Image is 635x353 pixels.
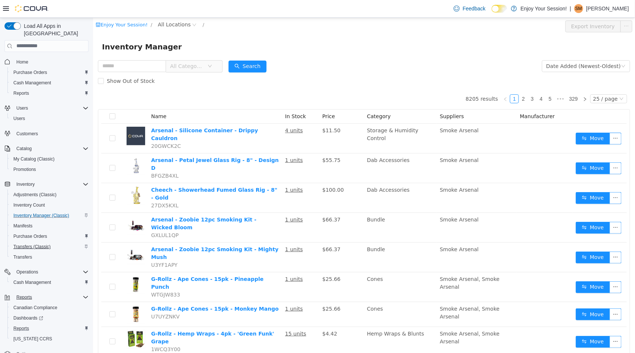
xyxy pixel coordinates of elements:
span: Cash Management [13,279,51,285]
i: icon: down [526,79,531,84]
a: Arsenal - Silicone Container - Drippy Cauldron [58,110,165,123]
img: G-Rollz - Ape Cones - 15pk - Monkey Mango hero shot [33,287,52,306]
button: Users [7,113,92,124]
button: Operations [13,268,41,276]
span: Washington CCRS [10,334,89,343]
i: icon: left [410,79,415,84]
span: My Catalog (Classic) [10,155,89,163]
u: 15 units [192,313,213,319]
span: Canadian Compliance [10,303,89,312]
button: icon: swapMove [483,291,517,302]
td: Bundle [271,225,344,255]
span: Purchase Orders [13,233,47,239]
a: Adjustments (Classic) [10,190,60,199]
span: Users [13,116,25,122]
a: My Catalog (Classic) [10,155,58,163]
span: Name [58,95,73,101]
span: Smoke Arsenal [347,169,386,175]
u: 1 units [192,288,210,294]
button: icon: ellipsis [517,115,529,127]
button: icon: ellipsis [517,174,529,186]
span: Users [16,105,28,111]
i: icon: right [490,79,494,84]
span: Purchase Orders [10,68,89,77]
a: Promotions [10,165,39,174]
td: Cones [271,284,344,309]
td: Cones [271,255,344,284]
img: Arsenal - Petal Jewel Glass Rig - 8" - Design D hero shot [33,139,52,157]
span: Adjustments (Classic) [13,192,57,198]
button: icon: ellipsis [517,145,529,156]
span: Adjustments (Classic) [10,190,89,199]
span: / [58,4,59,10]
td: Hemp Wraps & Blunts [271,309,344,339]
button: icon: ellipsis [517,234,529,246]
a: Arsenal - Zoobie 12pc Smoking Kit - Mighty Mush [58,229,185,242]
button: Reports [1,292,92,302]
span: Smoke Arsenal, Smoke Arsenal [347,258,407,272]
span: Catalog [16,146,32,152]
a: Dashboards [7,313,92,323]
span: U3YF1APY [58,244,84,250]
span: $25.66 [229,288,248,294]
span: Inventory Count [13,202,45,208]
a: Reports [10,89,32,98]
button: Reports [7,88,92,98]
span: Canadian Compliance [13,305,57,311]
u: 1 units [192,139,210,145]
li: 329 [473,77,487,85]
span: Users [10,114,89,123]
span: Reports [10,89,89,98]
span: Smoke Arsenal [347,139,386,145]
td: Dab Accessories [271,165,344,195]
button: Reports [13,293,35,302]
a: Customers [13,129,41,138]
span: Users [13,104,89,113]
a: Dashboards [10,314,46,323]
button: Promotions [7,164,92,175]
button: My Catalog (Classic) [7,154,92,164]
button: Home [1,56,92,67]
button: icon: ellipsis [527,3,539,14]
a: G-Rollz - Ape Cones - 15pk - Monkey Mango [58,288,186,294]
a: [US_STATE] CCRS [10,334,55,343]
button: Transfers [7,252,92,262]
a: icon: shopEnjoy Your Session! [3,4,55,10]
button: icon: swapMove [483,174,517,186]
span: Purchase Orders [10,232,89,241]
span: In Stock [192,95,213,101]
button: Reports [7,323,92,334]
span: Customers [13,129,89,138]
a: Reports [10,324,32,333]
div: Shanon McLenaghan [574,4,583,13]
span: Manufacturer [427,95,462,101]
span: Smoke Arsenal [347,199,386,205]
button: icon: ellipsis [517,291,529,302]
i: icon: shop [3,4,7,9]
span: Promotions [13,166,36,172]
p: | [570,4,571,13]
a: 2 [426,77,434,85]
span: Smoke Arsenal, Smoke Arsenal [347,288,407,302]
button: Inventory Manager (Classic) [7,210,92,221]
span: Reports [10,324,89,333]
span: Inventory Manager (Classic) [13,213,69,218]
li: 1 [417,77,426,85]
a: 3 [435,77,443,85]
span: Reports [13,326,29,331]
u: 4 units [192,110,210,116]
p: [PERSON_NAME] [586,4,629,13]
span: Inventory Count [10,201,89,210]
span: Catalog [13,144,89,153]
u: 1 units [192,258,210,264]
button: icon: swapMove [483,318,517,330]
span: $4.42 [229,313,244,319]
button: [US_STATE] CCRS [7,334,92,344]
button: icon: ellipsis [517,204,529,216]
span: SM [575,4,582,13]
a: 4 [444,77,452,85]
span: $11.50 [229,110,248,116]
a: Inventory Manager (Classic) [10,211,72,220]
a: Cash Management [10,78,54,87]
